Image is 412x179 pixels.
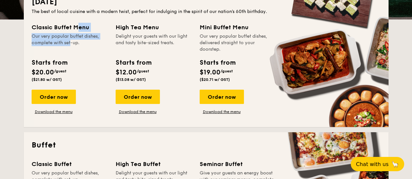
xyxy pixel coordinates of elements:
[200,90,244,104] div: Order now
[32,69,54,76] span: $20.00
[137,69,149,73] span: /guest
[32,33,108,53] div: Our very popular buffet dishes, complete with set-up.
[200,58,235,68] div: Starts from
[116,33,192,53] div: Delight your guests with our light and tasty bite-sized treats.
[116,58,151,68] div: Starts from
[391,160,399,168] span: 🦙
[200,109,244,114] a: Download the menu
[200,33,276,53] div: Our very popular buffet dishes, delivered straight to your doorstep.
[116,23,192,32] div: High Tea Menu
[220,69,233,73] span: /guest
[200,23,276,32] div: Mini Buffet Menu
[32,23,108,32] div: Classic Buffet Menu
[54,69,66,73] span: /guest
[116,69,137,76] span: $12.00
[200,160,276,169] div: Seminar Buffet
[356,161,389,167] span: Chat with us
[32,140,381,150] h2: Buffet
[32,8,381,15] div: The best of local cuisine with a modern twist, perfect for indulging in the spirit of our nation’...
[32,58,67,68] div: Starts from
[32,109,76,114] a: Download the menu
[116,160,192,169] div: High Tea Buffet
[200,77,230,82] span: ($20.71 w/ GST)
[351,157,404,171] button: Chat with us🦙
[32,77,62,82] span: ($21.80 w/ GST)
[200,69,220,76] span: $19.00
[116,90,160,104] div: Order now
[116,77,146,82] span: ($13.08 w/ GST)
[32,90,76,104] div: Order now
[32,160,108,169] div: Classic Buffet
[116,109,160,114] a: Download the menu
